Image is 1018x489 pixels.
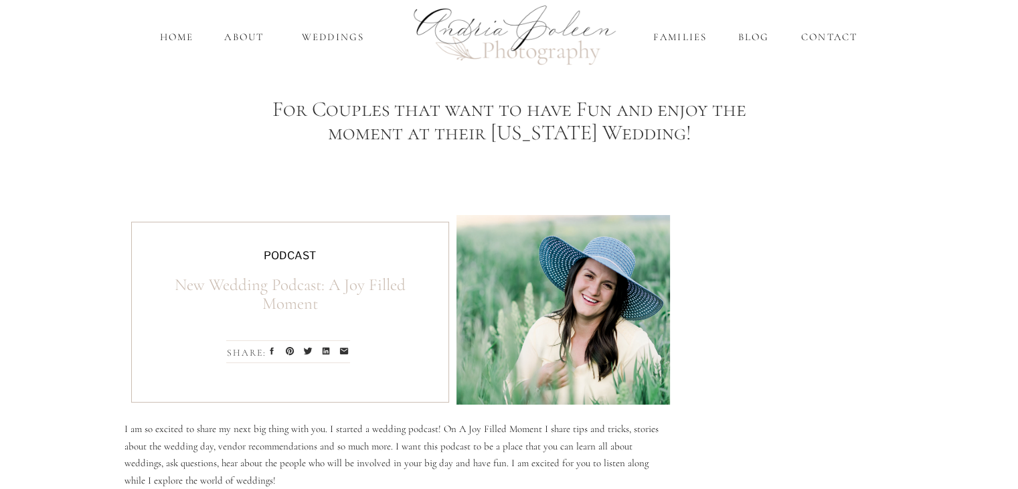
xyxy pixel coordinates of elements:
[456,215,670,405] a: New Wedding Podcast: A Joy Filled Moment
[294,29,373,45] a: Weddings
[161,276,419,323] h1: New Wedding Podcast: A Joy Filled Moment
[264,249,316,262] a: Podcast
[124,421,670,489] p: I am so excited to share my next big thing with you. I started a wedding podcast! On A Joy Filled...
[158,29,196,45] a: home
[651,29,709,45] a: Families
[227,346,267,359] h2: Share:
[252,97,768,147] h2: For Couples that want to have Fun and enjoy the moment at their [US_STATE] Wedding!
[736,29,772,45] a: Blog
[798,29,861,45] a: Contact
[222,29,268,45] a: About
